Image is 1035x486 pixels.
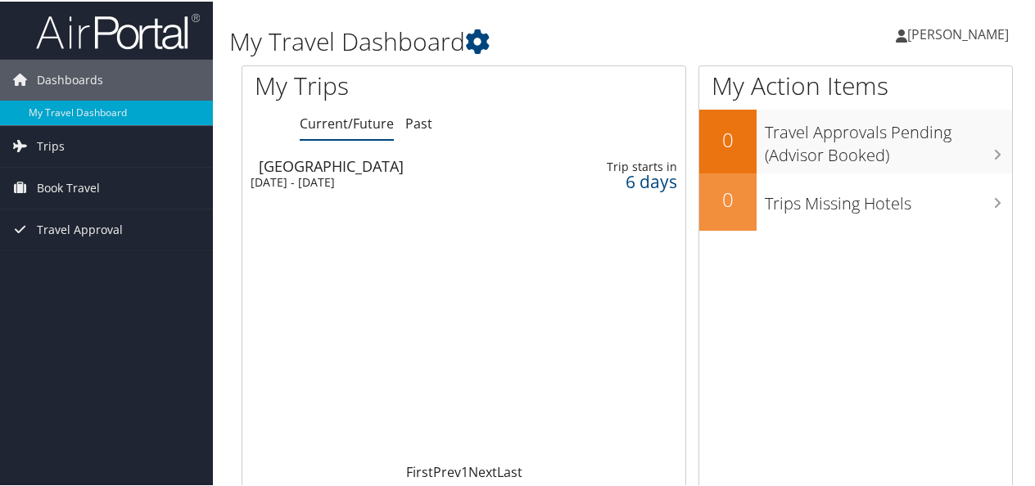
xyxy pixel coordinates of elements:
div: 6 days [582,173,678,187]
div: [GEOGRAPHIC_DATA] [259,157,531,172]
a: Next [468,461,497,479]
span: [PERSON_NAME] [907,24,1009,42]
a: 0Trips Missing Hotels [699,172,1012,229]
h2: 0 [699,124,757,152]
div: [DATE] - [DATE] [251,173,523,188]
span: Travel Approval [37,208,123,249]
h1: My Trips [255,67,489,101]
h2: 0 [699,184,757,212]
a: Past [405,113,432,131]
span: Trips [37,124,65,165]
a: First [406,461,433,479]
img: airportal-logo.png [36,11,200,49]
span: Book Travel [37,166,100,207]
a: Prev [433,461,461,479]
a: Current/Future [300,113,394,131]
span: Dashboards [37,58,103,99]
a: 1 [461,461,468,479]
a: [PERSON_NAME] [896,8,1025,57]
h3: Trips Missing Hotels [765,182,1012,214]
a: 0Travel Approvals Pending (Advisor Booked) [699,108,1012,171]
h3: Travel Approvals Pending (Advisor Booked) [765,111,1012,165]
div: Trip starts in [582,158,678,173]
h1: My Action Items [699,67,1012,101]
a: Last [497,461,522,479]
h1: My Travel Dashboard [229,23,760,57]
